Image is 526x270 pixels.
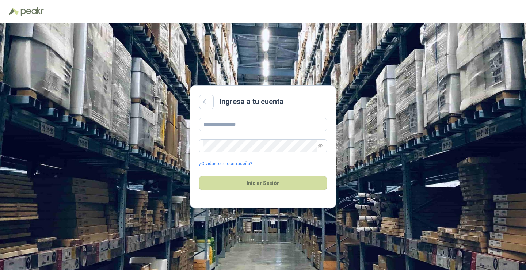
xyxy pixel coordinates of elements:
img: Peakr [20,7,44,16]
span: eye-invisible [318,144,323,148]
img: Logo [9,8,19,15]
a: ¿Olvidaste tu contraseña? [199,160,252,167]
h2: Ingresa a tu cuenta [220,96,283,107]
button: Iniciar Sesión [199,176,327,190]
